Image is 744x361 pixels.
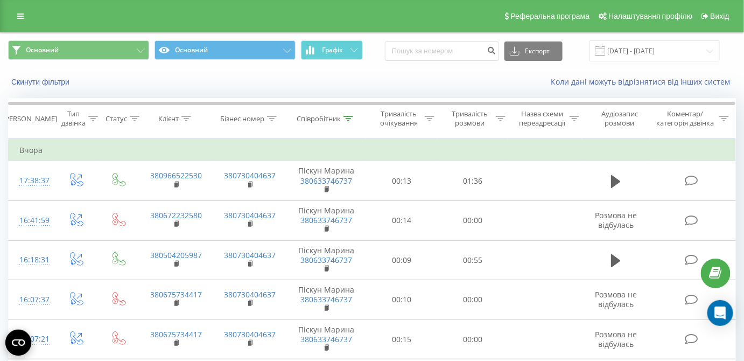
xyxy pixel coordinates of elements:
a: 380966522530 [150,170,202,180]
div: Бізнес номер [220,114,264,123]
a: 380730404637 [224,210,276,220]
td: Піскун Марина [286,200,366,240]
div: Назва схеми переадресації [518,109,567,128]
button: Open CMP widget [5,330,31,356]
div: Клієнт [158,114,179,123]
a: 380730404637 [224,289,276,300]
span: Реферальна програма [511,12,590,20]
span: Основний [26,46,59,54]
td: 00:14 [366,200,437,240]
span: Розмова не відбулась [595,289,637,309]
div: Тип дзвінка [61,109,86,128]
td: 00:09 [366,240,437,280]
td: Піскун Марина [286,280,366,320]
a: 380675734417 [150,329,202,339]
a: 380504205987 [150,250,202,260]
td: Піскун Марина [286,320,366,359]
div: Open Intercom Messenger [707,300,733,326]
a: 380730404637 [224,329,276,339]
a: 380672232580 [150,210,202,220]
a: 380730404637 [224,250,276,260]
span: Налаштування профілю [608,12,692,20]
td: Піскун Марина [286,240,366,280]
a: 380633746737 [300,215,352,225]
td: 00:55 [437,240,508,280]
a: 380675734417 [150,289,202,300]
td: 00:13 [366,161,437,201]
a: 380633746737 [300,255,352,265]
td: 00:15 [366,320,437,359]
div: Тривалість очікування [376,109,422,128]
button: Експорт [504,41,563,61]
td: Піскун Марина [286,161,366,201]
span: Розмова не відбулась [595,210,637,230]
input: Пошук за номером [385,41,499,61]
button: Основний [155,40,296,60]
div: Аудіозапис розмови [592,109,648,128]
button: Графік [301,40,363,60]
a: 380633746737 [300,176,352,186]
a: 380633746737 [300,294,352,304]
td: 01:36 [437,161,508,201]
div: [PERSON_NAME] [3,114,57,123]
span: Розмова не відбулась [595,329,637,349]
span: Графік [322,46,343,54]
td: Вчора [9,140,736,161]
div: 16:07:21 [19,329,43,350]
td: 00:00 [437,320,508,359]
div: Коментар/категорія дзвінка [654,109,717,128]
div: Статус [106,114,127,123]
button: Скинути фільтри [8,77,75,87]
div: 16:41:59 [19,210,43,231]
a: 380730404637 [224,170,276,180]
div: 16:18:31 [19,249,43,270]
td: 00:10 [366,280,437,320]
td: 00:00 [437,280,508,320]
div: 17:38:37 [19,170,43,191]
div: 16:07:37 [19,289,43,310]
div: Співробітник [297,114,341,123]
a: Коли дані можуть відрізнятися вiд інших систем [551,77,736,87]
td: 00:00 [437,200,508,240]
a: 380633746737 [300,334,352,344]
div: Тривалість розмови [447,109,493,128]
button: Основний [8,40,149,60]
span: Вихід [711,12,729,20]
